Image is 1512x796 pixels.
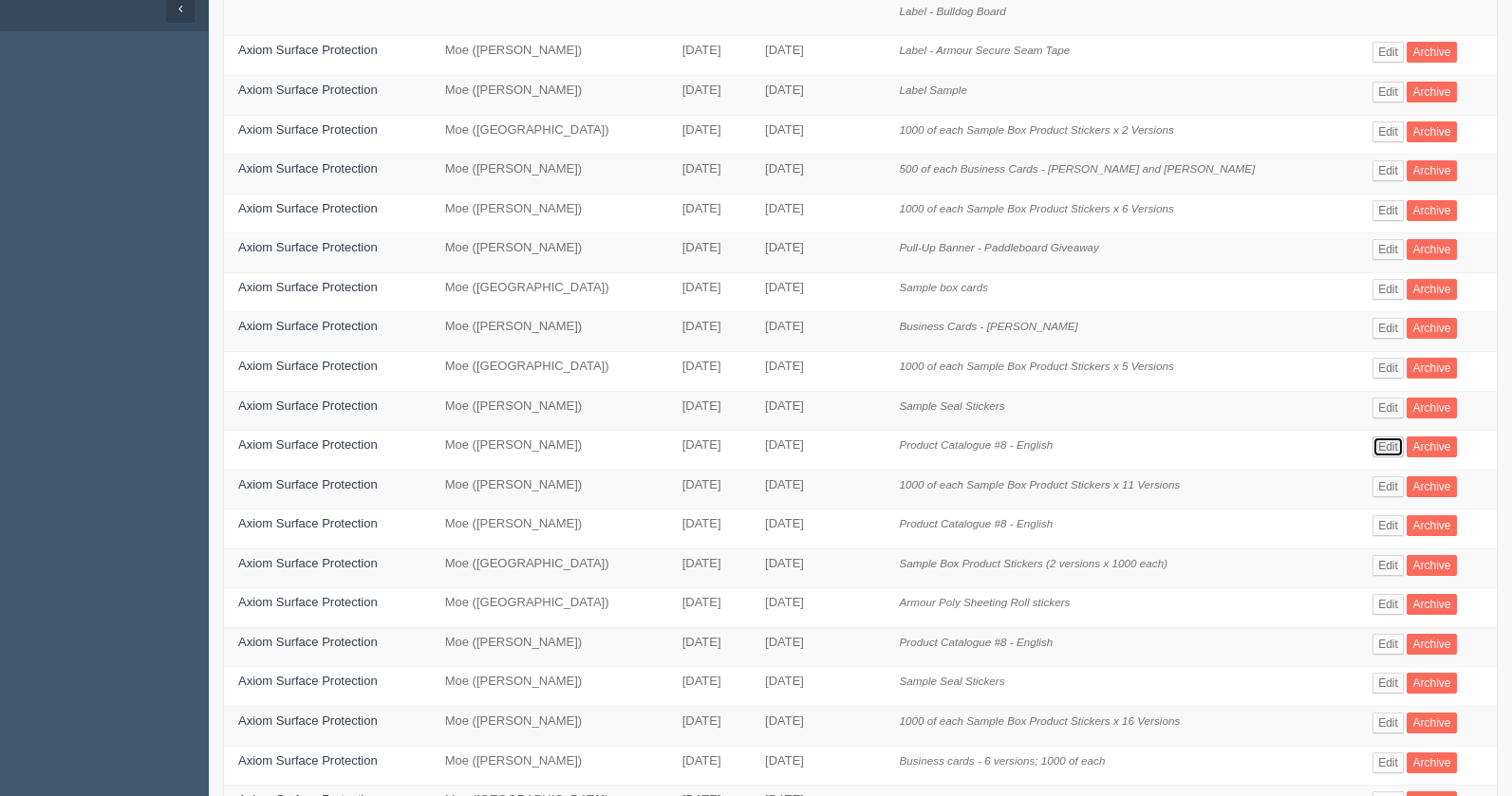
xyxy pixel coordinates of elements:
td: Moe ([GEOGRAPHIC_DATA]) [431,272,668,312]
i: 1000 of each Sample Box Product Stickers x 11 Versions [899,478,1180,491]
i: 1000 of each Sample Box Product Stickers x 5 Versions [899,360,1173,372]
td: Moe ([PERSON_NAME]) [431,36,668,76]
a: Axiom Surface Protection [238,753,378,768]
a: Axiom Surface Protection [238,122,378,137]
i: Product Catalogue #8 - English [899,517,1053,529]
a: Archive [1407,634,1456,655]
i: Sample box cards [899,281,988,293]
a: Archive [1407,555,1456,576]
a: Archive [1407,398,1456,418]
a: Axiom Surface Protection [238,516,378,530]
a: Axiom Surface Protection [238,595,378,609]
i: Business Cards - [PERSON_NAME] [899,320,1077,332]
a: Edit [1372,318,1404,339]
i: 1000 of each Sample Box Product Stickers x 2 Versions [899,123,1173,136]
td: [DATE] [751,194,885,233]
a: Archive [1407,594,1456,615]
a: Edit [1372,713,1404,733]
i: Sample Seal Stickers [899,399,1004,412]
td: [DATE] [751,76,885,116]
i: Sample Box Product Stickers (2 versions x 1000 each) [899,557,1167,569]
a: Archive [1407,713,1456,733]
td: [DATE] [668,627,751,667]
i: Sample Seal Stickers [899,675,1004,687]
td: Moe ([PERSON_NAME]) [431,746,668,786]
td: [DATE] [751,312,885,352]
a: Edit [1372,515,1404,536]
a: Archive [1407,160,1456,181]
td: [DATE] [668,194,751,233]
td: [DATE] [751,746,885,786]
td: [DATE] [668,351,751,391]
td: Moe ([GEOGRAPHIC_DATA]) [431,115,668,155]
td: [DATE] [751,509,885,549]
td: [DATE] [668,548,751,588]
a: Axiom Surface Protection [238,319,378,333]
a: Axiom Surface Protection [238,43,378,57]
td: [DATE] [751,233,885,273]
a: Edit [1372,634,1404,655]
a: Edit [1372,160,1404,181]
a: Axiom Surface Protection [238,280,378,294]
a: Axiom Surface Protection [238,556,378,570]
i: Label - Bulldog Board [899,5,1005,17]
a: Edit [1372,121,1404,142]
a: Archive [1407,436,1456,457]
td: Moe ([PERSON_NAME]) [431,76,668,116]
a: Axiom Surface Protection [238,83,378,97]
i: Label Sample [899,83,966,96]
td: Moe ([PERSON_NAME]) [431,233,668,273]
a: Axiom Surface Protection [238,713,378,728]
a: Axiom Surface Protection [238,398,378,413]
td: [DATE] [751,470,885,509]
a: Axiom Surface Protection [238,477,378,491]
td: [DATE] [668,155,751,194]
td: [DATE] [668,707,751,747]
td: Moe ([PERSON_NAME]) [431,194,668,233]
a: Archive [1407,200,1456,221]
td: Moe ([PERSON_NAME]) [431,312,668,352]
td: [DATE] [668,391,751,431]
a: Archive [1407,752,1456,773]
td: Moe ([PERSON_NAME]) [431,509,668,549]
td: [DATE] [751,155,885,194]
td: [DATE] [751,667,885,707]
a: Archive [1407,318,1456,339]
i: 500 of each Business Cards - [PERSON_NAME] and [PERSON_NAME] [899,162,1255,175]
td: [DATE] [751,391,885,431]
a: Archive [1407,279,1456,300]
a: Edit [1372,239,1404,260]
a: Archive [1407,673,1456,694]
a: Archive [1407,42,1456,63]
i: Product Catalogue #8 - English [899,438,1053,451]
a: Axiom Surface Protection [238,635,378,649]
td: [DATE] [751,36,885,76]
i: 1000 of each Sample Box Product Stickers x 6 Versions [899,202,1173,214]
a: Archive [1407,358,1456,379]
td: [DATE] [751,548,885,588]
td: Moe ([PERSON_NAME]) [431,470,668,509]
td: [DATE] [751,351,885,391]
td: Moe ([GEOGRAPHIC_DATA]) [431,351,668,391]
a: Edit [1372,279,1404,300]
td: [DATE] [668,36,751,76]
td: [DATE] [751,431,885,471]
td: [DATE] [668,233,751,273]
td: Moe ([PERSON_NAME]) [431,707,668,747]
a: Edit [1372,555,1404,576]
td: [DATE] [751,588,885,628]
td: [DATE] [668,115,751,155]
a: Edit [1372,398,1404,418]
td: [DATE] [668,76,751,116]
a: Edit [1372,358,1404,379]
td: [DATE] [668,470,751,509]
td: [DATE] [668,431,751,471]
a: Edit [1372,673,1404,694]
a: Archive [1407,239,1456,260]
a: Archive [1407,476,1456,497]
td: [DATE] [751,272,885,312]
a: Edit [1372,82,1404,102]
td: [DATE] [668,509,751,549]
a: Edit [1372,752,1404,773]
td: [DATE] [668,312,751,352]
